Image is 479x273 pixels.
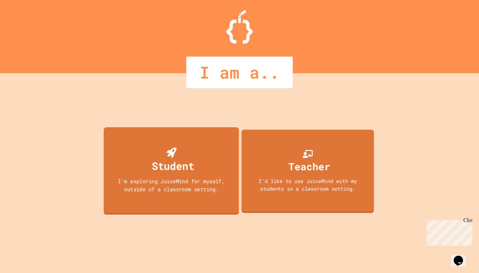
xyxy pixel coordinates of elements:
div: Chat with us now!Close [3,3,46,42]
div: Teacher [288,159,330,174]
div: Student [152,158,194,174]
div: I'm exploring JuiceMind for myself, outside of a classroom setting. [110,177,232,193]
iframe: chat widget [451,246,472,266]
img: Logo.svg [226,10,253,44]
div: I am a.. [186,57,293,88]
div: I'd like to use JuiceMind with my students in a classroom setting. [248,177,367,192]
iframe: chat widget [424,217,472,246]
